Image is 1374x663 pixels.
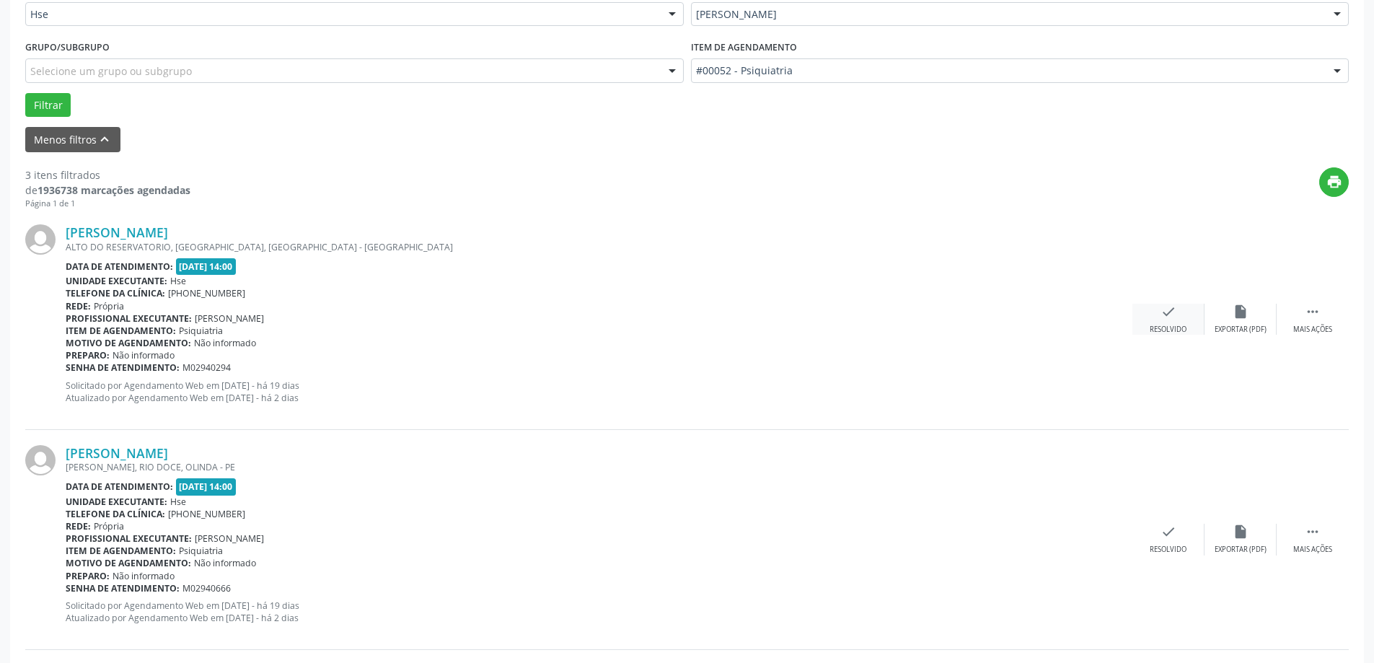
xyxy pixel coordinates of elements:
div: Mais ações [1293,325,1332,335]
b: Data de atendimento: [66,480,173,493]
div: de [25,183,190,198]
i: insert_drive_file [1233,524,1249,540]
img: img [25,224,56,255]
span: #00052 - Psiquiatria [696,63,1320,78]
b: Senha de atendimento: [66,582,180,594]
span: Selecione um grupo ou subgrupo [30,63,192,79]
img: img [25,445,56,475]
span: M02940666 [182,582,231,594]
div: Resolvido [1150,325,1186,335]
p: Solicitado por Agendamento Web em [DATE] - há 19 dias Atualizado por Agendamento Web em [DATE] - ... [66,600,1132,624]
span: Hse [30,7,654,22]
b: Profissional executante: [66,532,192,545]
label: Grupo/Subgrupo [25,36,110,58]
b: Unidade executante: [66,496,167,508]
div: 3 itens filtrados [25,167,190,183]
b: Motivo de agendamento: [66,337,191,349]
span: Psiquiatria [179,545,223,557]
i: keyboard_arrow_up [97,131,113,147]
div: Exportar (PDF) [1215,325,1267,335]
span: [DATE] 14:00 [176,478,237,495]
button: Filtrar [25,93,71,118]
span: Não informado [113,570,175,582]
span: [PERSON_NAME] [195,312,264,325]
span: Própria [94,520,124,532]
span: [PERSON_NAME] [696,7,1320,22]
b: Unidade executante: [66,275,167,287]
button: Menos filtroskeyboard_arrow_up [25,127,120,152]
span: M02940294 [182,361,231,374]
a: [PERSON_NAME] [66,445,168,461]
span: [PERSON_NAME] [195,532,264,545]
div: ALTO DO RESERVATORIO, [GEOGRAPHIC_DATA], [GEOGRAPHIC_DATA] - [GEOGRAPHIC_DATA] [66,241,1132,253]
span: Não informado [194,557,256,569]
b: Preparo: [66,349,110,361]
div: Resolvido [1150,545,1186,555]
div: Mais ações [1293,545,1332,555]
span: [DATE] 14:00 [176,258,237,275]
b: Rede: [66,300,91,312]
b: Telefone da clínica: [66,508,165,520]
b: Senha de atendimento: [66,361,180,374]
span: [PHONE_NUMBER] [168,508,245,520]
b: Rede: [66,520,91,532]
i:  [1305,524,1321,540]
span: Psiquiatria [179,325,223,337]
span: [PHONE_NUMBER] [168,287,245,299]
p: Solicitado por Agendamento Web em [DATE] - há 19 dias Atualizado por Agendamento Web em [DATE] - ... [66,379,1132,404]
span: Própria [94,300,124,312]
span: Não informado [113,349,175,361]
div: [PERSON_NAME], RIO DOCE, OLINDA - PE [66,461,1132,473]
span: Não informado [194,337,256,349]
strong: 1936738 marcações agendadas [38,183,190,197]
i: print [1326,174,1342,190]
span: Hse [170,496,186,508]
span: Hse [170,275,186,287]
a: [PERSON_NAME] [66,224,168,240]
i: check [1161,304,1176,320]
div: Página 1 de 1 [25,198,190,210]
div: Exportar (PDF) [1215,545,1267,555]
label: Item de agendamento [691,36,797,58]
b: Item de agendamento: [66,325,176,337]
button: print [1319,167,1349,197]
i: insert_drive_file [1233,304,1249,320]
b: Profissional executante: [66,312,192,325]
b: Motivo de agendamento: [66,557,191,569]
b: Data de atendimento: [66,260,173,273]
b: Telefone da clínica: [66,287,165,299]
i: check [1161,524,1176,540]
b: Preparo: [66,570,110,582]
i:  [1305,304,1321,320]
b: Item de agendamento: [66,545,176,557]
